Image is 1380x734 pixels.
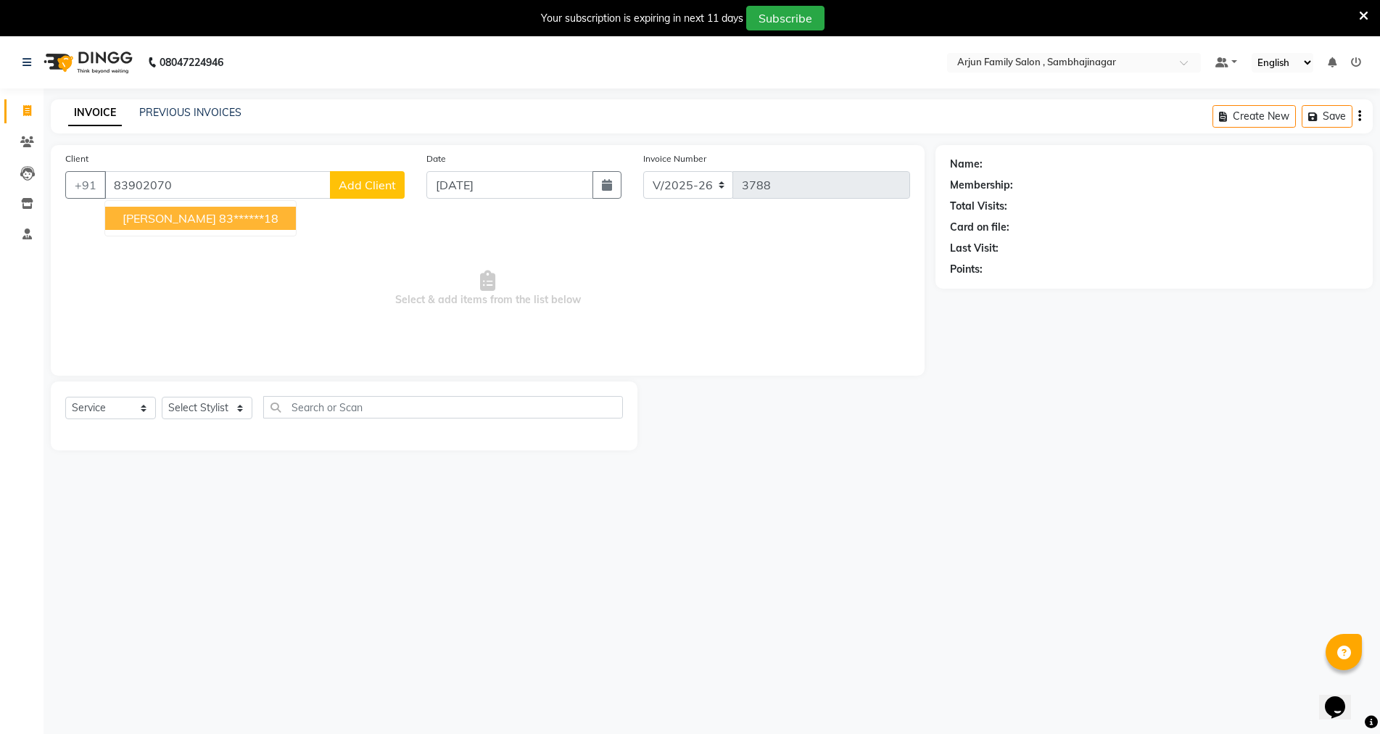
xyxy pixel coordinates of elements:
button: Add Client [330,171,405,199]
button: +91 [65,171,106,199]
div: Total Visits: [950,199,1007,214]
div: Points: [950,262,983,277]
span: [PERSON_NAME] [123,211,216,226]
button: Create New [1212,105,1296,128]
span: Add Client [339,178,396,192]
a: PREVIOUS INVOICES [139,106,241,119]
button: Subscribe [746,6,825,30]
a: INVOICE [68,100,122,126]
b: 08047224946 [160,42,223,83]
input: Search or Scan [263,396,623,418]
div: Last Visit: [950,241,999,256]
div: Card on file: [950,220,1009,235]
div: Membership: [950,178,1013,193]
img: logo [37,42,136,83]
input: Search by Name/Mobile/Email/Code [104,171,331,199]
label: Client [65,152,88,165]
div: Name: [950,157,983,172]
div: Your subscription is expiring in next 11 days [541,11,743,26]
span: Select & add items from the list below [65,216,910,361]
label: Invoice Number [643,152,706,165]
button: Save [1302,105,1352,128]
iframe: chat widget [1319,676,1365,719]
label: Date [426,152,446,165]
